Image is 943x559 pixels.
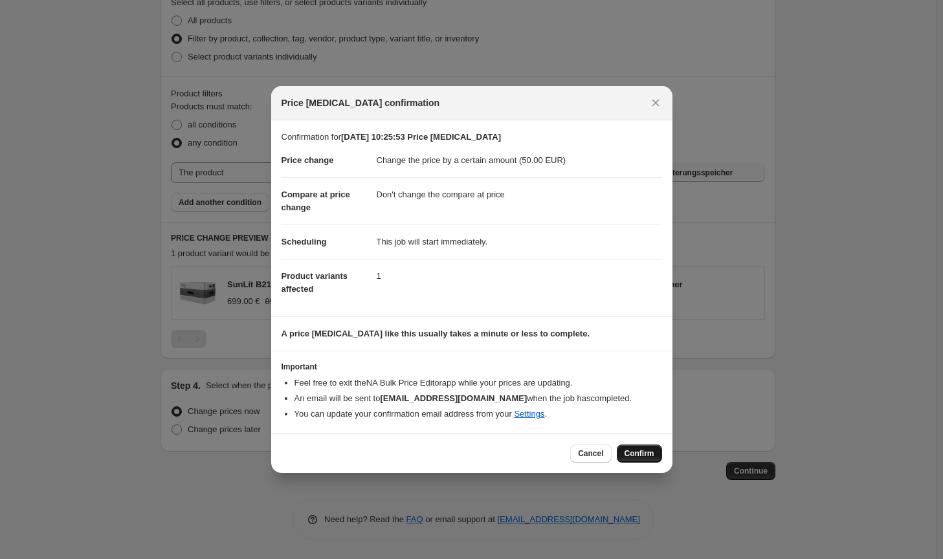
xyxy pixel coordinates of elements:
[282,329,590,338] b: A price [MEDICAL_DATA] like this usually takes a minute or less to complete.
[377,177,662,212] dd: Don't change the compare at price
[294,377,662,389] li: Feel free to exit the NA Bulk Price Editor app while your prices are updating.
[377,144,662,177] dd: Change the price by a certain amount (50.00 EUR)
[514,409,544,419] a: Settings
[625,448,654,459] span: Confirm
[282,237,327,247] span: Scheduling
[647,94,665,112] button: Close
[341,132,501,142] b: [DATE] 10:25:53 Price [MEDICAL_DATA]
[377,259,662,293] dd: 1
[282,131,662,144] p: Confirmation for
[282,362,662,372] h3: Important
[282,190,350,212] span: Compare at price change
[617,444,662,463] button: Confirm
[570,444,611,463] button: Cancel
[282,155,334,165] span: Price change
[294,408,662,421] li: You can update your confirmation email address from your .
[294,392,662,405] li: An email will be sent to when the job has completed .
[282,96,440,109] span: Price [MEDICAL_DATA] confirmation
[377,225,662,259] dd: This job will start immediately.
[282,271,348,294] span: Product variants affected
[380,393,527,403] b: [EMAIL_ADDRESS][DOMAIN_NAME]
[578,448,603,459] span: Cancel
